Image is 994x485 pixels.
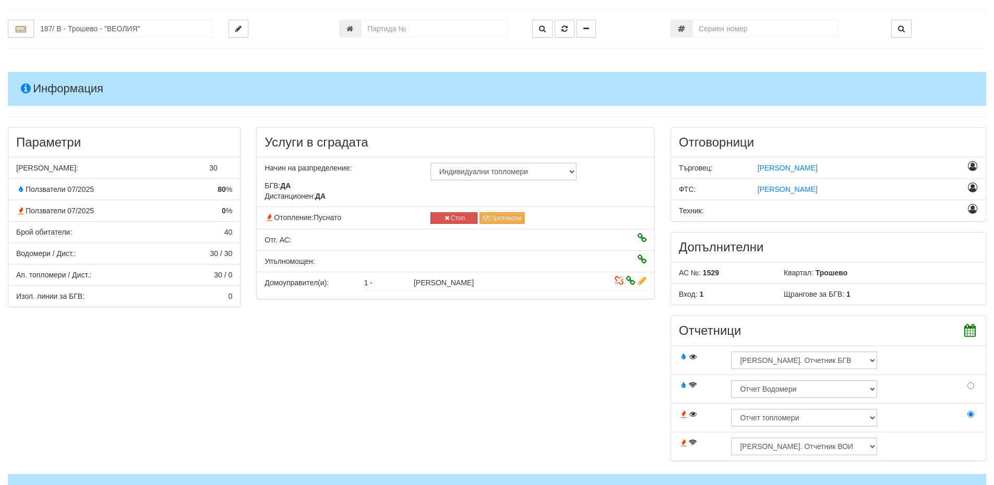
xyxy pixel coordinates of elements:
span: Техник: [679,207,704,215]
strong: 0 [222,207,226,215]
span: Водомери / Дист.: [16,249,76,258]
b: 1529 [703,269,719,277]
input: Абонатна станция [34,20,213,38]
span: [PERSON_NAME] [758,185,818,193]
span: Ползватели 07/2025 [16,185,94,193]
h3: Параметри [16,136,232,149]
strong: ДА [280,181,291,190]
i: Назначаване като отговорник Търговец [968,163,978,170]
span: Дистанционен: [265,192,326,200]
span: АС №: [679,269,701,277]
strong: 80 [218,185,226,193]
span: Ползватели 07/2025 [16,207,94,215]
span: Отопление: [265,213,341,222]
span: Отговорник АС [265,236,292,244]
strong: ДА [315,192,326,200]
i: Назначаване като отговорник ФТС [968,184,978,191]
b: 1 [846,290,851,298]
span: 30 / 0 [214,271,232,279]
span: Начин на разпределение: [265,164,352,172]
span: Щрангове за БГВ: [784,290,844,298]
span: Изол. линии за БГВ: [16,292,85,300]
span: Ап. топломери / Дист.: [16,271,91,279]
div: % от апартаментите с консумация по отчет за БГВ през миналия месец [8,184,240,195]
span: 30 [209,164,218,172]
span: 0 [228,292,232,300]
div: % от апартаментите с консумация по отчет за отопление през миналия месец [8,205,240,216]
input: Сериен номер [692,20,839,38]
span: Домоуправител(и): [265,278,329,287]
span: Пуснато [314,213,341,222]
span: 1 - [364,278,373,287]
button: Стоп [430,212,477,224]
h4: Информация [8,72,986,105]
span: Упълномощен: [265,257,315,265]
span: 30 / 30 [210,249,232,258]
span: [PERSON_NAME]: [16,164,78,172]
h3: Отчетници [679,324,978,337]
span: Квартал: [784,269,813,277]
h3: Допълнителни [679,240,978,254]
b: Трошево [816,269,848,277]
span: % [222,205,232,216]
span: % [218,184,232,195]
span: Вход: [679,290,698,298]
span: ФТС: [679,185,696,193]
span: Брой обитатели: [16,228,72,236]
span: [PERSON_NAME] [414,278,474,287]
span: БГВ: [265,181,291,190]
i: Назначаване като отговорник Техник [968,205,978,213]
b: 1 [699,290,703,298]
span: 40 [224,228,233,236]
input: Партида № [361,20,507,38]
span: [PERSON_NAME] [758,164,818,172]
h3: Отговорници [679,136,978,149]
button: Протоколи [480,212,525,224]
span: Търговец: [679,164,713,172]
h3: Услуги в сградата [265,136,646,149]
